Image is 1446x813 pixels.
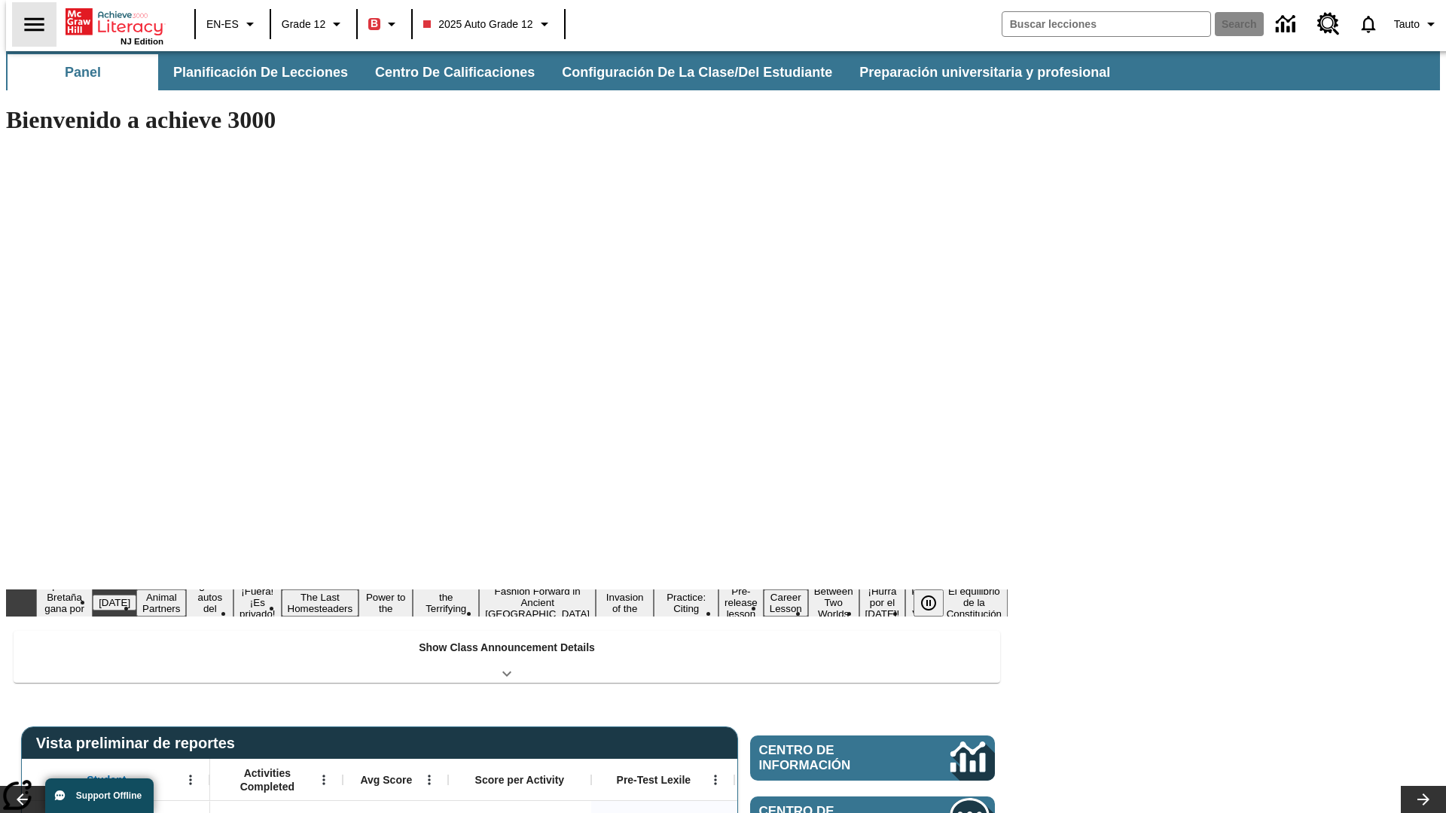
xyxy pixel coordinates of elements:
[1401,786,1446,813] button: Carrusel de lecciones, seguir
[808,583,859,622] button: Slide 14 Between Two Worlds
[218,766,317,793] span: Activities Completed
[6,54,1124,90] div: Subbarra de navegación
[362,11,407,38] button: Boost El color de la clase es rojo. Cambiar el color de la clase.
[313,769,335,791] button: Abrir menú
[360,773,412,787] span: Avg Score
[419,640,595,656] p: Show Class Announcement Details
[704,769,727,791] button: Abrir menú
[941,583,1008,622] button: Slide 17 El equilibrio de la Constitución
[6,51,1440,90] div: Subbarra de navegación
[179,769,202,791] button: Abrir menú
[282,589,359,617] button: Slide 6 The Last Homesteaders
[417,11,559,38] button: Class: 2025 Auto Grade 12, Selecciona una clase
[358,578,413,628] button: Slide 7 Solar Power to the People
[914,589,944,617] button: Pausar
[847,54,1122,90] button: Preparación universitaria y profesional
[479,583,596,622] button: Slide 9 Fashion Forward in Ancient Rome
[1394,17,1420,32] span: Tauto
[36,578,93,628] button: Slide 1 ¡Gran Bretaña gana por fin!
[859,583,906,622] button: Slide 15 ¡Hurra por el Día de la Constitución!
[413,578,479,628] button: Slide 8 Attack of the Terrifying Tomatoes
[233,583,281,622] button: Slide 5 ¡Fuera! ¡Es privado!
[186,578,233,628] button: Slide 4 ¿Los autos del futuro?
[764,589,808,617] button: Slide 13 Career Lesson
[206,17,239,32] span: EN-ES
[1308,4,1349,44] a: Centro de recursos, Se abrirá en una pestaña nueva.
[759,743,900,773] span: Centro de información
[750,735,995,781] a: Centro de información
[363,54,547,90] button: Centro de calificaciones
[596,578,654,628] button: Slide 10 The Invasion of the Free CD
[654,578,718,628] button: Slide 11 Mixed Practice: Citing Evidence
[161,54,360,90] button: Planificación de lecciones
[1002,12,1210,36] input: search field
[66,5,163,46] div: Portada
[282,17,325,32] span: Grade 12
[14,631,1000,683] div: Show Class Announcement Details
[36,735,243,752] span: Vista preliminar de reportes
[87,773,126,787] span: Student
[1267,4,1308,45] a: Centro de información
[136,589,186,617] button: Slide 3 Animal Partners
[914,589,959,617] div: Pausar
[905,583,940,622] button: Slide 16 Point of View
[6,106,1008,134] h1: Bienvenido a achieve 3000
[276,11,352,38] button: Grado: Grade 12, Elige un grado
[45,778,154,813] button: Support Offline
[418,769,441,791] button: Abrir menú
[120,37,163,46] span: NJ Edition
[93,595,136,611] button: Slide 2 Día del Trabajo
[475,773,565,787] span: Score per Activity
[76,790,142,801] span: Support Offline
[200,11,265,38] button: Language: EN-ES, Selecciona un idioma
[1388,11,1446,38] button: Perfil/Configuración
[66,7,163,37] a: Portada
[423,17,532,32] span: 2025 Auto Grade 12
[8,54,158,90] button: Panel
[718,583,764,622] button: Slide 12 Pre-release lesson
[371,14,378,33] span: B
[12,2,56,47] button: Abrir el menú lateral
[1349,5,1388,44] a: Notificaciones
[617,773,691,787] span: Pre-Test Lexile
[550,54,844,90] button: Configuración de la clase/del estudiante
